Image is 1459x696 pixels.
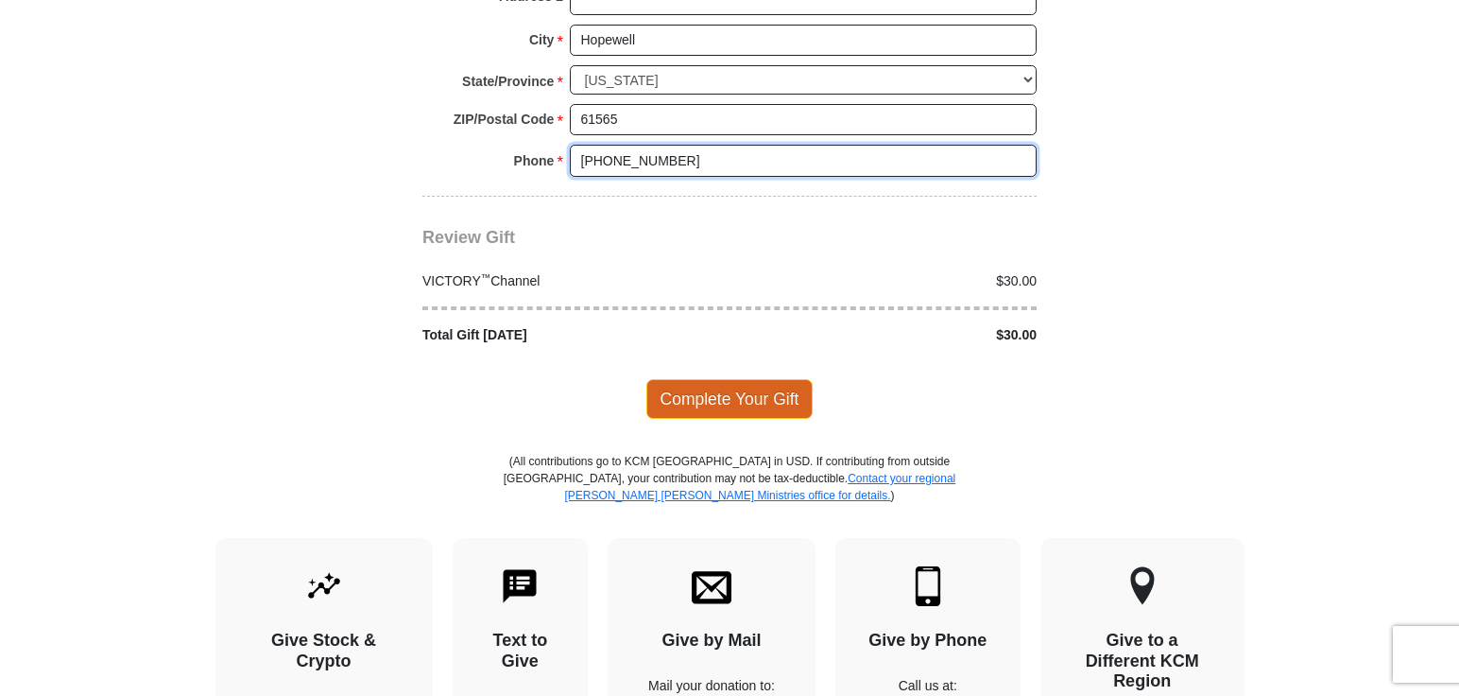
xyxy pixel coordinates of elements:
p: Call us at: [868,676,987,696]
img: text-to-give.svg [500,566,540,606]
h4: Give by Mail [641,631,782,652]
div: Total Gift [DATE] [413,325,730,345]
strong: State/Province [462,68,554,95]
strong: Phone [514,148,555,174]
strong: City [529,26,554,53]
h4: Give by Phone [868,631,987,652]
div: VICTORY Channel [413,271,730,291]
p: (All contributions go to KCM [GEOGRAPHIC_DATA] in USD. If contributing from outside [GEOGRAPHIC_D... [503,453,956,538]
span: Complete Your Gift [646,379,814,419]
p: Mail your donation to: [641,676,782,696]
h4: Give Stock & Crypto [249,631,400,671]
div: $30.00 [729,271,1047,291]
img: envelope.svg [692,566,731,606]
strong: ZIP/Postal Code [454,106,555,132]
img: mobile.svg [908,566,948,606]
img: give-by-stock.svg [304,566,344,606]
div: $30.00 [729,325,1047,345]
sup: ™ [481,271,491,283]
span: Review Gift [422,228,515,247]
h4: Text to Give [486,631,556,671]
img: other-region [1129,566,1156,606]
h4: Give to a Different KCM Region [1073,631,1211,692]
